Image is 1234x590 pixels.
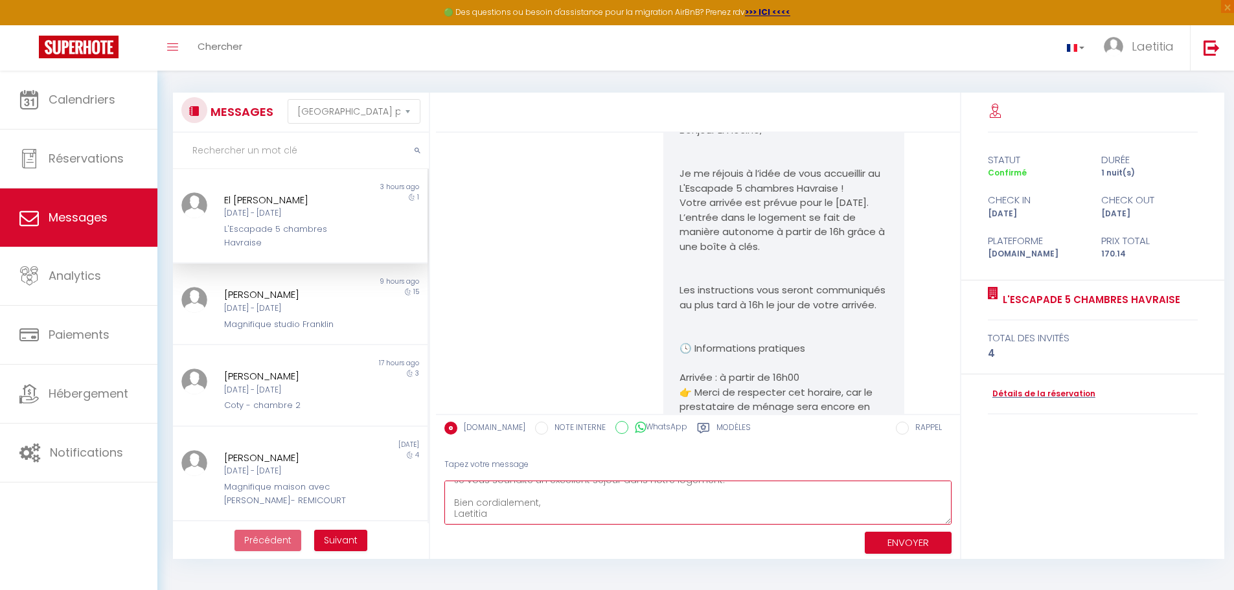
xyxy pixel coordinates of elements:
[988,346,1198,361] div: 4
[979,192,1093,208] div: check in
[680,166,888,196] p: Je me réjouis à l’idée de vous accueillir au L'Escapade 5 chambres Havraise !
[224,287,356,302] div: [PERSON_NAME]
[1093,233,1206,249] div: Prix total
[680,210,888,255] p: L’entrée dans le logement se fait de manière autonome à partir de 16h grâce à une boîte à clés.
[415,369,419,378] span: 3
[628,421,687,435] label: WhatsApp
[188,25,252,71] a: Chercher
[173,133,429,169] input: Rechercher un mot clé
[1104,37,1123,56] img: ...
[1093,152,1206,168] div: durée
[745,6,790,17] a: >>> ICI <<<<
[865,532,952,554] button: ENVOYER
[979,233,1093,249] div: Plateforme
[49,91,115,108] span: Calendriers
[224,450,356,466] div: [PERSON_NAME]
[49,209,108,225] span: Messages
[444,449,952,481] div: Tapez votre message
[300,440,427,450] div: [DATE]
[415,450,419,460] span: 4
[300,182,427,192] div: 3 hours ago
[181,192,207,218] img: ...
[224,481,356,507] div: Magnifique maison avec [PERSON_NAME]- REMICOURT
[909,422,942,436] label: RAPPEL
[49,267,101,284] span: Analytics
[181,287,207,313] img: ...
[49,385,128,402] span: Hébergement
[457,422,525,436] label: [DOMAIN_NAME]
[979,248,1093,260] div: [DOMAIN_NAME]
[1094,25,1190,71] a: ... Laetitia
[49,150,124,166] span: Réservations
[49,326,109,343] span: Paiements
[300,358,427,369] div: 17 hours ago
[224,369,356,384] div: [PERSON_NAME]
[548,422,606,436] label: NOTE INTERNE
[979,208,1093,220] div: [DATE]
[988,330,1198,346] div: total des invités
[244,534,291,547] span: Précédent
[988,167,1027,178] span: Confirmé
[224,384,356,396] div: [DATE] - [DATE]
[234,530,301,552] button: Previous
[988,388,1095,400] a: Détails de la réservation
[1093,167,1206,179] div: 1 nuit(s)
[1132,38,1174,54] span: Laetitia
[224,192,356,208] div: El [PERSON_NAME]
[39,36,119,58] img: Super Booking
[224,318,356,331] div: Magnifique studio Franklin
[417,192,419,202] span: 1
[680,283,888,312] p: Les instructions vous seront communiqués au plus tard à 16h le jour de votre arrivée.
[324,534,358,547] span: Suivant
[979,152,1093,168] div: statut
[1093,248,1206,260] div: 170.14
[224,207,356,220] div: [DATE] - [DATE]
[680,196,888,210] p: Votre arrivée est prévue pour le [DATE].
[224,223,356,249] div: L'Escapade 5 chambres Havraise
[300,277,427,287] div: 9 hours ago
[50,444,123,460] span: Notifications
[314,530,367,552] button: Next
[1204,40,1220,56] img: logout
[1093,208,1206,220] div: [DATE]
[207,97,273,126] h3: MESSAGES
[198,40,242,53] span: Chercher
[181,450,207,476] img: ...
[224,399,356,412] div: Coty - chambre 2
[181,369,207,394] img: ...
[224,302,356,315] div: [DATE] - [DATE]
[413,287,419,297] span: 15
[716,422,751,438] label: Modèles
[998,292,1180,308] a: L'Escapade 5 chambres Havraise
[224,465,356,477] div: [DATE] - [DATE]
[1093,192,1206,208] div: check out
